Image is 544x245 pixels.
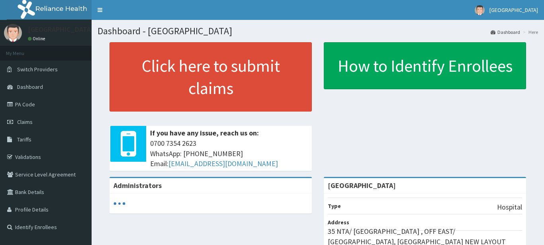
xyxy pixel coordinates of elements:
a: Dashboard [491,29,520,35]
span: Tariffs [17,136,31,143]
img: User Image [475,5,485,15]
b: Type [328,202,341,210]
p: Hospital [497,202,522,212]
li: Here [521,29,538,35]
strong: [GEOGRAPHIC_DATA] [328,181,396,190]
span: Claims [17,118,33,125]
a: How to Identify Enrollees [324,42,526,89]
span: Dashboard [17,83,43,90]
span: 0700 7354 2623 WhatsApp: [PHONE_NUMBER] Email: [150,138,308,169]
a: [EMAIL_ADDRESS][DOMAIN_NAME] [168,159,278,168]
span: [GEOGRAPHIC_DATA] [489,6,538,14]
h1: Dashboard - [GEOGRAPHIC_DATA] [98,26,538,36]
b: Address [328,219,349,226]
b: Administrators [113,181,162,190]
b: If you have any issue, reach us on: [150,128,259,137]
svg: audio-loading [113,198,125,210]
a: Click here to submit claims [110,42,312,112]
a: Online [28,36,47,41]
p: [GEOGRAPHIC_DATA] [28,26,94,33]
span: Switch Providers [17,66,58,73]
img: User Image [4,24,22,42]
